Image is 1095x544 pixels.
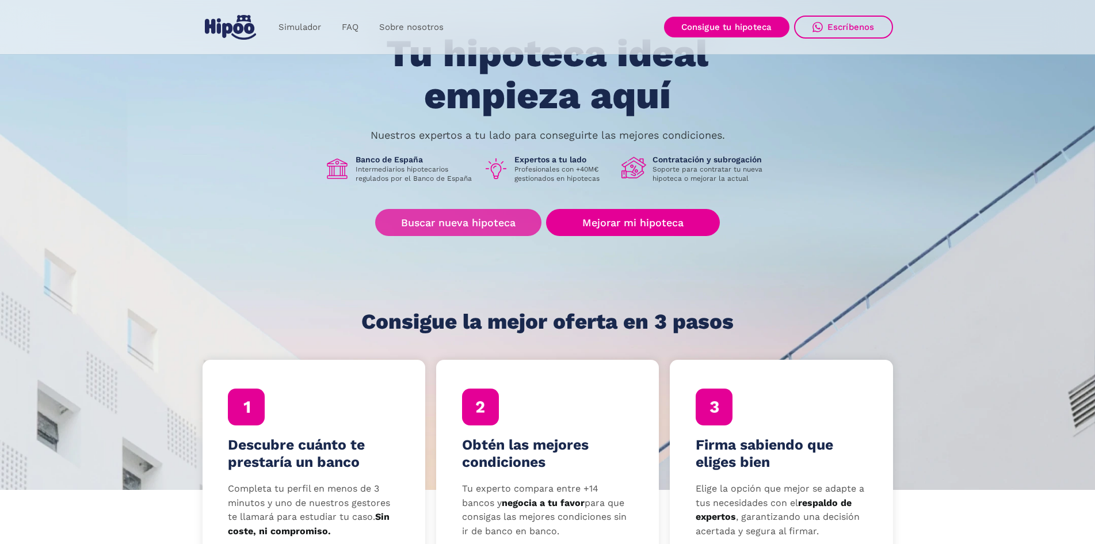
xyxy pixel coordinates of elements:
a: home [203,10,259,44]
a: Escríbenos [794,16,893,39]
a: Buscar nueva hipoteca [375,209,541,236]
h1: Consigue la mejor oferta en 3 pasos [361,310,734,333]
p: Profesionales con +40M€ gestionados en hipotecas [514,165,612,183]
h1: Banco de España [356,154,474,165]
h4: Firma sabiendo que eliges bien [696,436,867,471]
strong: Sin coste, ni compromiso. [228,511,390,537]
h4: Obtén las mejores condiciones [462,436,634,471]
p: Completa tu perfil en menos de 3 minutos y uno de nuestros gestores te llamará para estudiar tu c... [228,482,399,539]
h1: Tu hipoteca ideal empieza aquí [329,33,765,116]
strong: negocia a tu favor [502,497,585,508]
a: Consigue tu hipoteca [664,17,789,37]
p: Nuestros expertos a tu lado para conseguirte las mejores condiciones. [371,131,725,140]
h4: Descubre cuánto te prestaría un banco [228,436,399,471]
p: Soporte para contratar tu nueva hipoteca o mejorar la actual [653,165,771,183]
a: Sobre nosotros [369,16,454,39]
p: Tu experto compara entre +14 bancos y para que consigas las mejores condiciones sin ir de banco e... [462,482,634,539]
a: FAQ [331,16,369,39]
div: Escríbenos [827,22,875,32]
a: Simulador [268,16,331,39]
p: Elige la opción que mejor se adapte a tus necesidades con el , garantizando una decisión acertada... [696,482,867,539]
p: Intermediarios hipotecarios regulados por el Banco de España [356,165,474,183]
h1: Contratación y subrogación [653,154,771,165]
h1: Expertos a tu lado [514,154,612,165]
a: Mejorar mi hipoteca [546,209,719,236]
